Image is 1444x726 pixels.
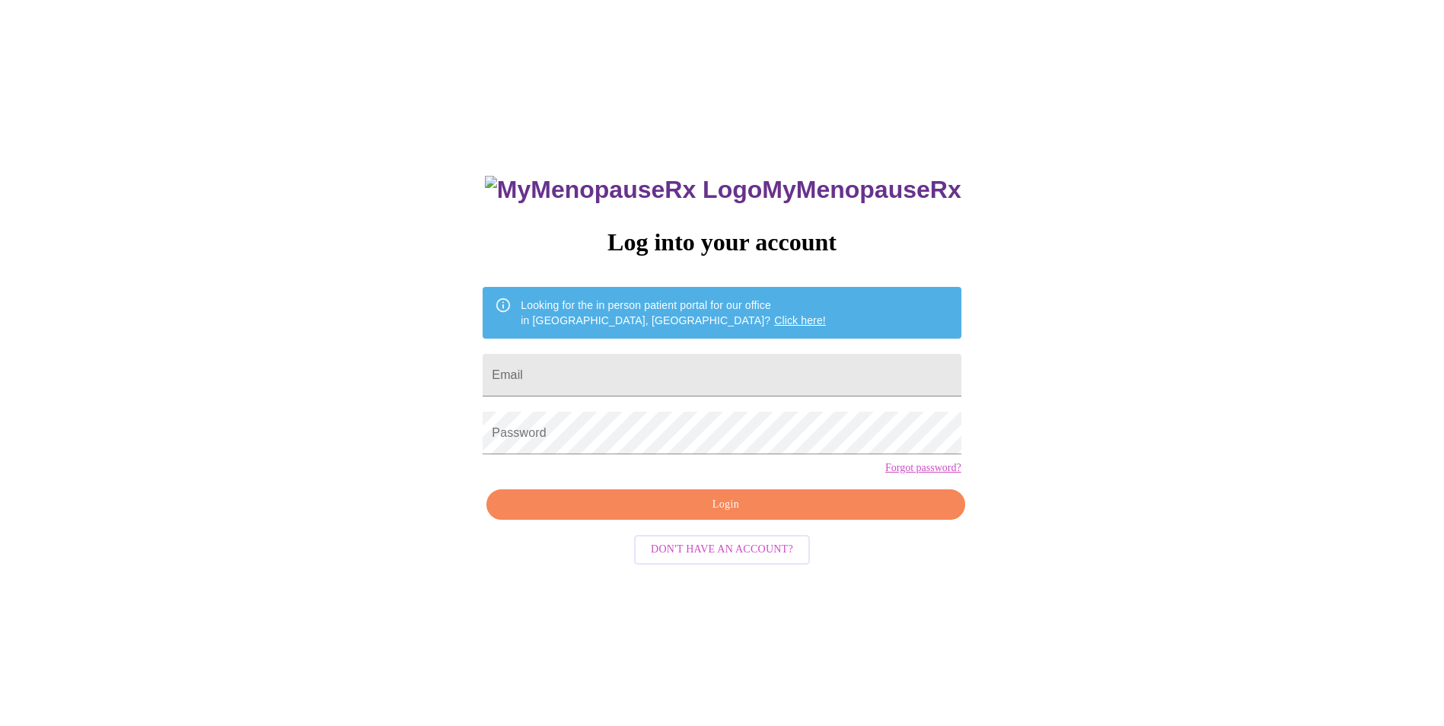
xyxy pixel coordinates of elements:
button: Login [486,489,964,521]
span: Login [504,495,947,514]
span: Don't have an account? [651,540,793,559]
div: Looking for the in person patient portal for our office in [GEOGRAPHIC_DATA], [GEOGRAPHIC_DATA]? [521,291,826,334]
a: Click here! [774,314,826,326]
h3: Log into your account [483,228,961,256]
a: Don't have an account? [630,542,814,555]
h3: MyMenopauseRx [485,176,961,204]
button: Don't have an account? [634,535,810,565]
a: Forgot password? [885,462,961,474]
img: MyMenopauseRx Logo [485,176,762,204]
